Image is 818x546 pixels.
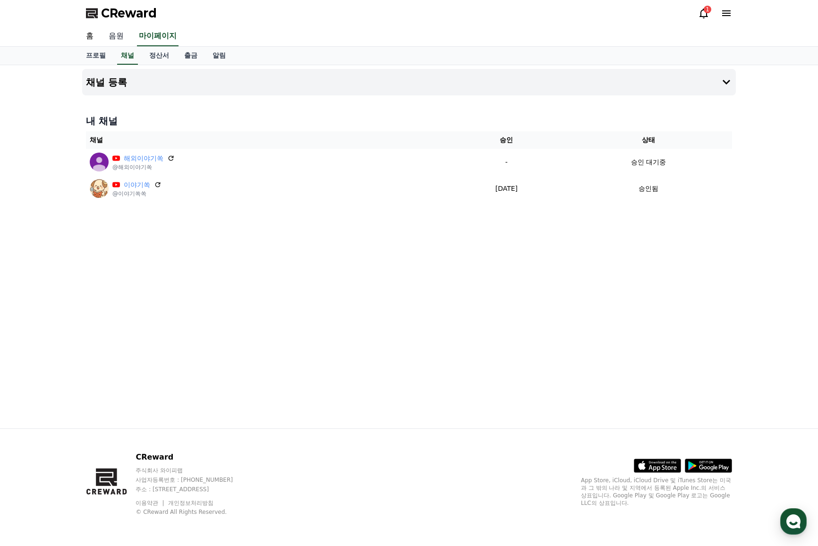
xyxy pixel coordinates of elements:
a: 1 [698,8,709,19]
a: 이야기쏙 [124,180,150,190]
a: CReward [86,6,157,21]
a: 마이페이지 [137,26,179,46]
th: 승인 [448,131,565,149]
p: CReward [136,452,251,463]
a: 채널 [117,47,138,65]
th: 채널 [86,131,448,149]
th: 상태 [565,131,732,149]
span: 홈 [30,314,35,321]
a: 설정 [122,299,181,323]
img: 이야기쏙 [90,179,109,198]
a: 이용약관 [136,500,165,506]
a: 음원 [101,26,131,46]
img: 해외이야기쏙 [90,153,109,171]
div: 1 [704,6,711,13]
p: © CReward All Rights Reserved. [136,508,251,516]
h4: 채널 등록 [86,77,127,87]
a: 알림 [205,47,233,65]
span: 설정 [146,314,157,321]
a: 개인정보처리방침 [168,500,213,506]
p: 승인 대기중 [631,157,666,167]
p: App Store, iCloud, iCloud Drive 및 iTunes Store는 미국과 그 밖의 나라 및 지역에서 등록된 Apple Inc.의 서비스 상표입니다. Goo... [581,477,732,507]
p: @해외이야기쏙 [112,163,175,171]
p: 사업자등록번호 : [PHONE_NUMBER] [136,476,251,484]
a: 정산서 [142,47,177,65]
p: [DATE] [452,184,561,194]
p: 주식회사 와이피랩 [136,467,251,474]
a: 해외이야기쏙 [124,154,163,163]
p: @이야기쏙쏙 [112,190,162,197]
span: 대화 [86,314,98,322]
p: 주소 : [STREET_ADDRESS] [136,486,251,493]
p: - [452,157,561,167]
p: 승인됨 [639,184,658,194]
a: 대화 [62,299,122,323]
h4: 내 채널 [86,114,732,128]
button: 채널 등록 [82,69,736,95]
a: 프로필 [78,47,113,65]
span: CReward [101,6,157,21]
a: 홈 [78,26,101,46]
a: 출금 [177,47,205,65]
a: 홈 [3,299,62,323]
